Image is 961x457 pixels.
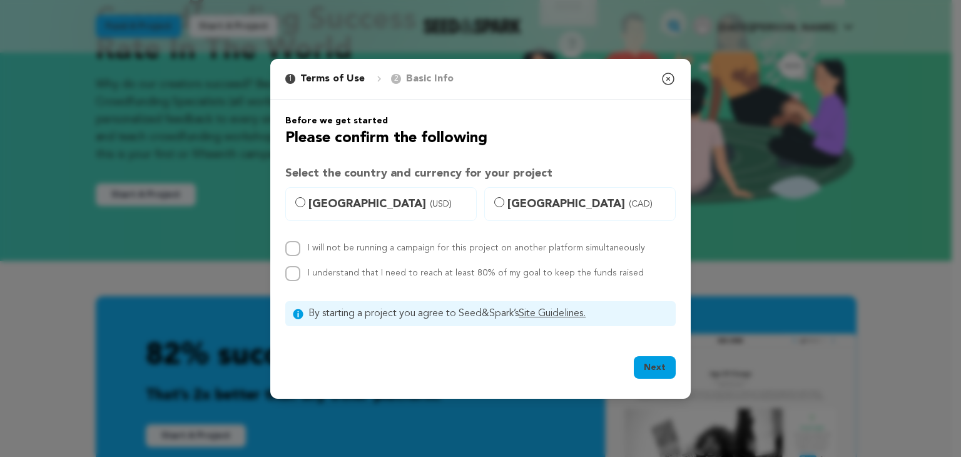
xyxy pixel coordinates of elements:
[507,195,668,213] span: [GEOGRAPHIC_DATA]
[308,244,645,252] label: I will not be running a campaign for this project on another platform simultaneously
[308,195,469,213] span: [GEOGRAPHIC_DATA]
[285,115,676,127] h6: Before we get started
[629,198,653,210] span: (CAD)
[519,309,586,319] a: Site Guidelines.
[285,165,676,182] h3: Select the country and currency for your project
[634,356,676,379] button: Next
[391,74,401,84] span: 2
[308,269,644,277] label: I understand that I need to reach at least 80% of my goal to keep the funds raised
[285,74,295,84] span: 1
[430,198,452,210] span: (USD)
[300,71,365,86] p: Terms of Use
[285,127,676,150] h2: Please confirm the following
[406,71,454,86] p: Basic Info
[308,306,668,321] span: By starting a project you agree to Seed&Spark’s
